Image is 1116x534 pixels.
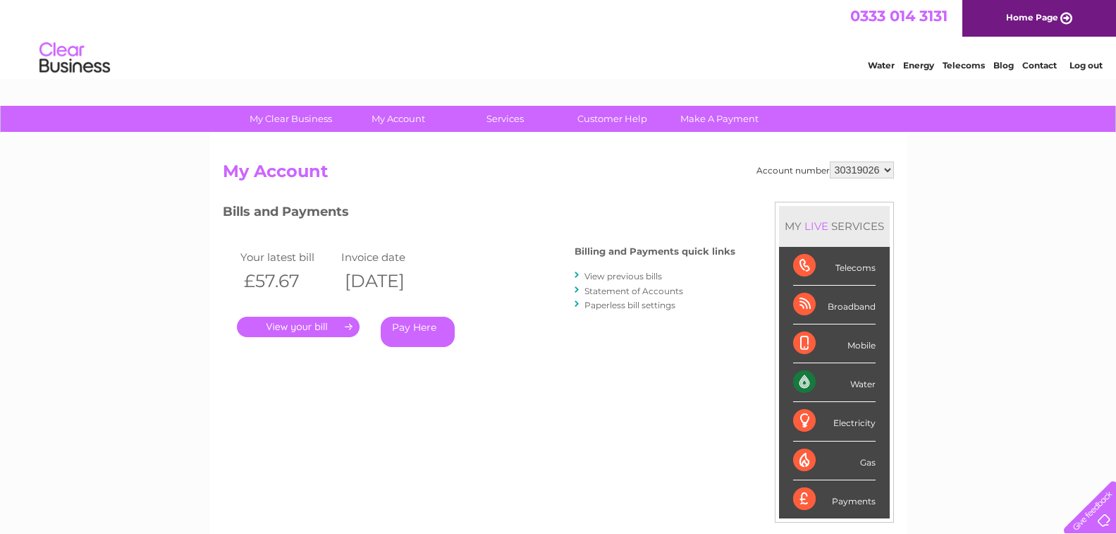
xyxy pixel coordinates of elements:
div: Telecoms [793,247,876,286]
a: . [237,317,360,337]
a: Customer Help [554,106,670,132]
td: Invoice date [338,248,439,267]
a: Paperless bill settings [584,300,675,310]
h3: Bills and Payments [223,202,735,226]
img: logo.png [39,37,111,80]
div: LIVE [802,219,831,233]
div: Gas [793,442,876,480]
td: Your latest bill [237,248,338,267]
div: MY SERVICES [779,206,890,246]
a: Blog [993,60,1014,71]
a: 0333 014 3131 [850,7,948,25]
div: Account number [756,162,894,178]
h2: My Account [223,162,894,188]
th: [DATE] [338,267,439,296]
h4: Billing and Payments quick links [575,246,735,257]
a: Make A Payment [661,106,778,132]
a: Water [868,60,895,71]
a: Services [447,106,563,132]
div: Payments [793,480,876,518]
a: Statement of Accounts [584,286,683,296]
div: Broadband [793,286,876,324]
th: £57.67 [237,267,338,296]
div: Clear Business is a trading name of Verastar Limited (registered in [GEOGRAPHIC_DATA] No. 3667643... [226,8,892,68]
a: Log out [1069,60,1103,71]
a: My Account [340,106,456,132]
a: Telecoms [943,60,985,71]
a: My Clear Business [233,106,349,132]
div: Mobile [793,324,876,363]
a: Contact [1022,60,1057,71]
a: View previous bills [584,271,662,281]
div: Electricity [793,402,876,441]
a: Energy [903,60,934,71]
div: Water [793,363,876,402]
a: Pay Here [381,317,455,347]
